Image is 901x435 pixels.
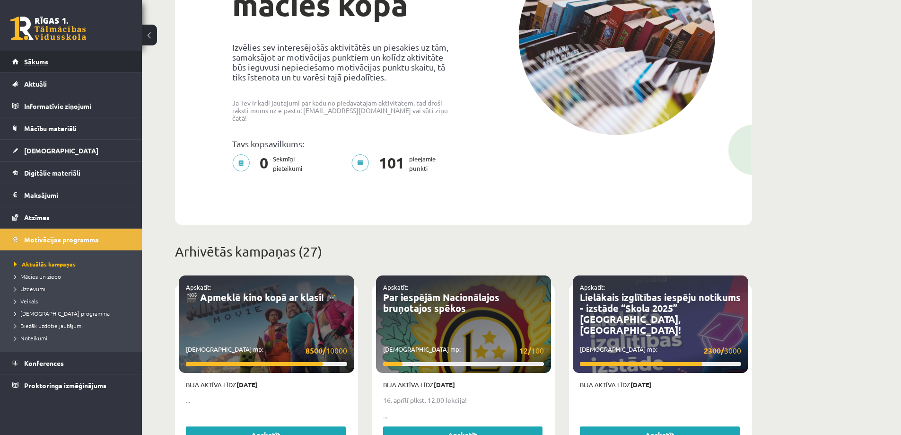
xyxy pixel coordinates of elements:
[580,291,741,336] a: Lielākais izglītības iespēju notikums - izstāde “Skola 2025” [GEOGRAPHIC_DATA], [GEOGRAPHIC_DATA]!
[383,380,544,390] p: Bija aktīva līdz
[580,380,741,390] p: Bija aktīva līdz
[24,359,64,367] span: Konferences
[14,297,38,305] span: Veikals
[630,381,652,389] strong: [DATE]
[186,345,347,356] p: [DEMOGRAPHIC_DATA] mp:
[24,80,47,88] span: Aktuāli
[14,322,83,329] span: Biežāk uzdotie jautājumi
[12,184,130,206] a: Maksājumi
[383,345,544,356] p: [DEMOGRAPHIC_DATA] mp:
[232,42,456,82] p: Izvēlies sev interesējošās aktivitātēs un piesakies uz tām, samaksājot ar motivācijas punktiem un...
[24,381,106,390] span: Proktoringa izmēģinājums
[14,297,132,305] a: Veikals
[232,139,456,149] p: Tavs kopsavilkums:
[12,206,130,228] a: Atzīmes
[14,309,132,318] a: [DEMOGRAPHIC_DATA] programma
[10,17,86,40] a: Rīgas 1. Tālmācības vidusskola
[186,283,211,291] a: Apskatīt:
[186,395,347,405] p: ...
[14,321,132,330] a: Biežāk uzdotie jautājumi
[519,345,544,356] span: 100
[12,352,130,374] a: Konferences
[14,334,47,342] span: Noteikumi
[519,346,531,355] strong: 12/
[12,229,130,250] a: Motivācijas programma
[306,346,326,355] strong: 8500/
[12,95,130,117] a: Informatīvie ziņojumi
[14,284,132,293] a: Uzdevumi
[175,242,752,262] p: Arhivētās kampaņas (27)
[12,117,130,139] a: Mācību materiāli
[236,381,258,389] strong: [DATE]
[186,291,338,303] a: 🎬 Apmeklē kino kopā ar klasi! 🎮
[14,260,132,268] a: Aktuālās kampaņas
[434,381,455,389] strong: [DATE]
[12,73,130,95] a: Aktuāli
[24,95,130,117] legend: Informatīvie ziņojumi
[383,291,499,314] a: Par iespējām Nacionālajos bruņotajos spēkos
[232,99,456,122] p: Ja Tev ir kādi jautājumi par kādu no piedāvātajām aktivitātēm, tad droši raksti mums uz e-pastu: ...
[12,51,130,72] a: Sākums
[12,374,130,396] a: Proktoringa izmēģinājums
[12,162,130,184] a: Digitālie materiāli
[580,345,741,356] p: [DEMOGRAPHIC_DATA] mp:
[24,146,98,155] span: [DEMOGRAPHIC_DATA]
[14,260,76,268] span: Aktuālās kampaņas
[14,273,61,280] span: Mācies un ziedo
[186,380,347,390] p: Bija aktīva līdz
[383,283,408,291] a: Apskatīt:
[14,285,45,293] span: Uzdevumi
[580,283,605,291] a: Apskatīt:
[383,411,544,421] p: ...
[232,154,308,173] p: Sekmīgi pieteikumi
[383,396,467,404] strong: 16. aprīlī plkst. 12.00 lekcija!
[14,272,132,281] a: Mācies un ziedo
[14,334,132,342] a: Noteikumi
[24,184,130,206] legend: Maksājumi
[351,154,441,173] p: pieejamie punkti
[306,345,347,356] span: 10000
[374,154,409,173] span: 101
[24,124,77,133] span: Mācību materiāli
[24,235,99,244] span: Motivācijas programma
[24,169,80,177] span: Digitālie materiāli
[255,154,273,173] span: 0
[24,57,48,66] span: Sākums
[24,213,50,222] span: Atzīmes
[12,140,130,161] a: [DEMOGRAPHIC_DATA]
[704,346,724,355] strong: 2300/
[704,345,741,356] span: 3000
[14,310,110,317] span: [DEMOGRAPHIC_DATA] programma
